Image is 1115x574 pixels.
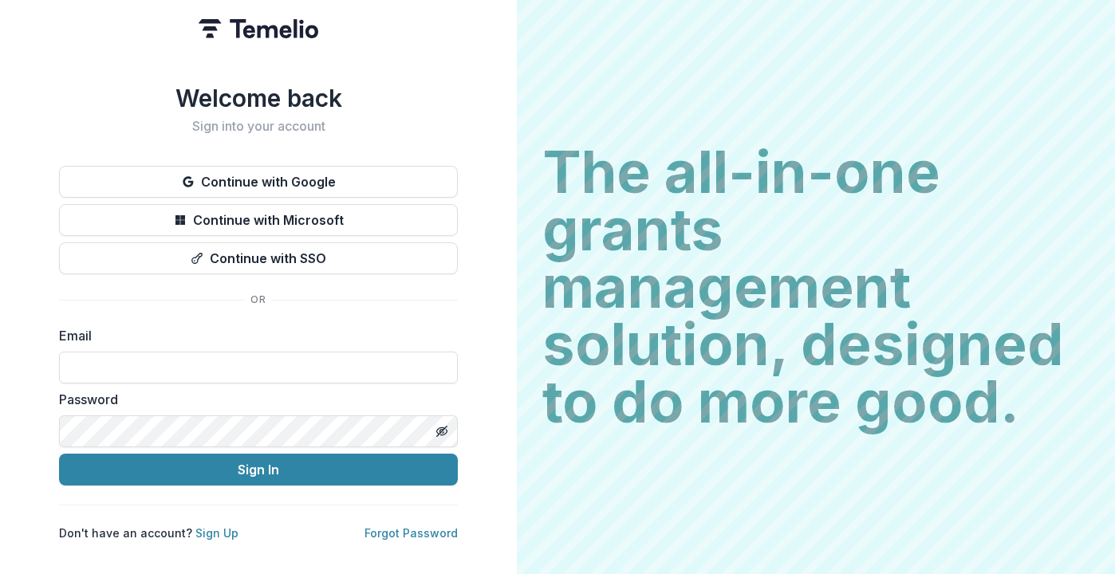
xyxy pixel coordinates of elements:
[195,526,238,540] a: Sign Up
[59,390,448,409] label: Password
[59,204,458,236] button: Continue with Microsoft
[59,326,448,345] label: Email
[199,19,318,38] img: Temelio
[59,525,238,541] p: Don't have an account?
[59,454,458,486] button: Sign In
[59,119,458,134] h2: Sign into your account
[364,526,458,540] a: Forgot Password
[429,419,455,444] button: Toggle password visibility
[59,242,458,274] button: Continue with SSO
[59,166,458,198] button: Continue with Google
[59,84,458,112] h1: Welcome back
